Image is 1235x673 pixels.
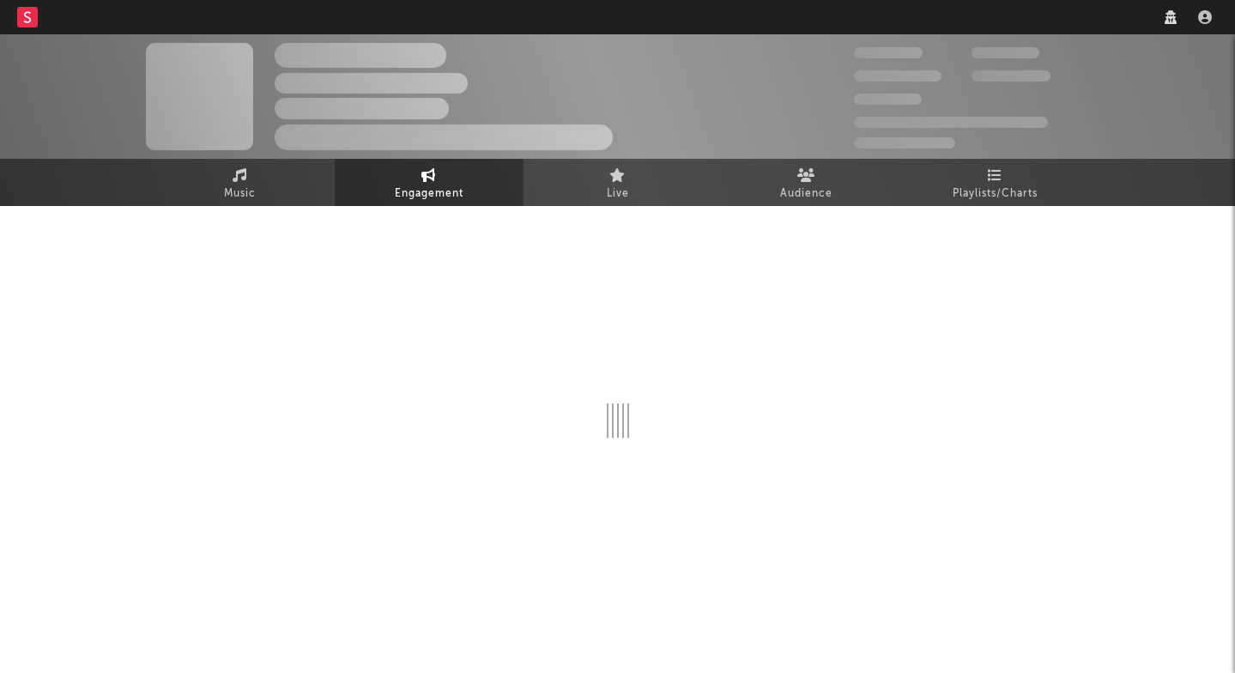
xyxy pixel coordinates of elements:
span: Engagement [395,184,463,204]
span: 50 000 000 Monthly Listeners [854,117,1048,128]
span: Music [224,184,256,204]
a: Music [146,159,335,206]
span: Playlists/Charts [953,184,1038,204]
span: Audience [780,184,832,204]
a: Engagement [335,159,524,206]
span: Jump Score: 85.0 [854,137,955,149]
span: 300 000 [854,47,923,58]
span: 100 000 [854,94,922,105]
span: Live [607,184,629,204]
span: 50 000 000 [854,70,941,82]
a: Audience [712,159,901,206]
span: 100 000 [972,47,1039,58]
a: Playlists/Charts [901,159,1090,206]
a: Live [524,159,712,206]
span: 1 000 000 [972,70,1050,82]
